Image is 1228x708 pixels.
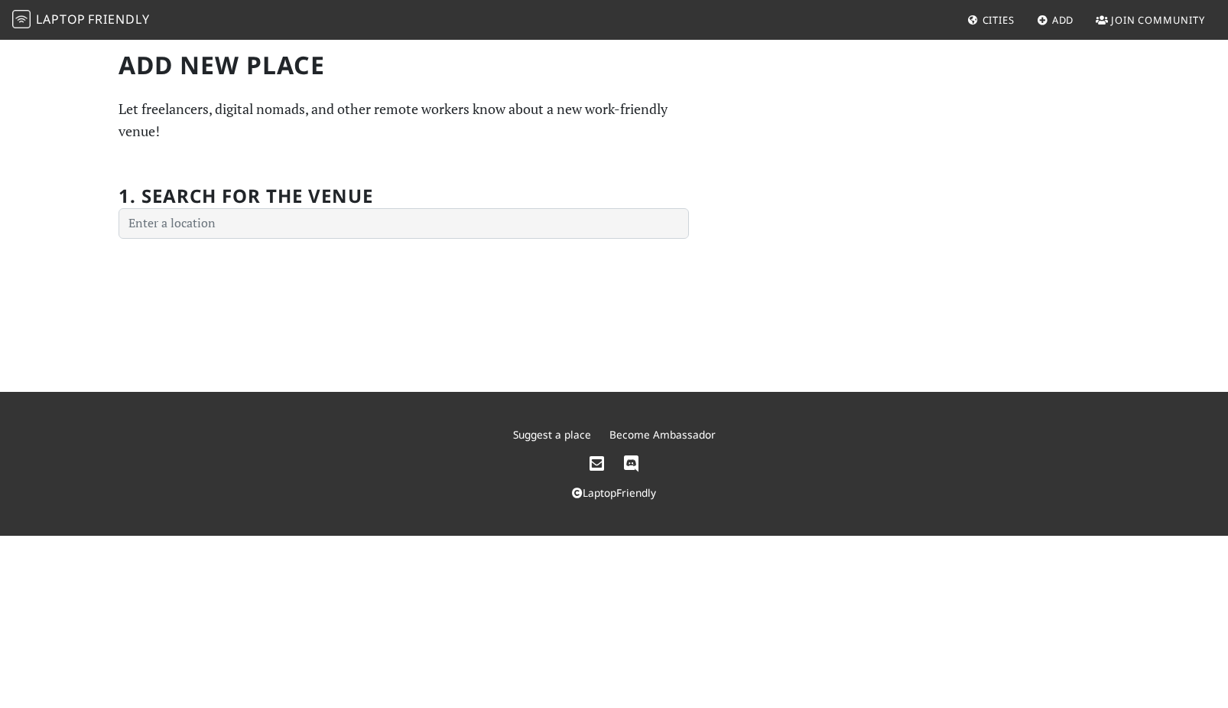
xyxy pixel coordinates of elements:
[12,7,150,34] a: LaptopFriendly LaptopFriendly
[12,10,31,28] img: LaptopFriendly
[609,427,716,442] a: Become Ambassador
[119,208,689,239] input: Enter a location
[513,427,591,442] a: Suggest a place
[1052,13,1074,27] span: Add
[119,185,373,207] h2: 1. Search for the venue
[1111,13,1205,27] span: Join Community
[961,6,1021,34] a: Cities
[88,11,149,28] span: Friendly
[36,11,86,28] span: Laptop
[119,98,689,142] p: Let freelancers, digital nomads, and other remote workers know about a new work-friendly venue!
[1090,6,1211,34] a: Join Community
[983,13,1015,27] span: Cities
[572,485,656,500] a: LaptopFriendly
[1031,6,1080,34] a: Add
[119,51,689,80] h1: Add new Place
